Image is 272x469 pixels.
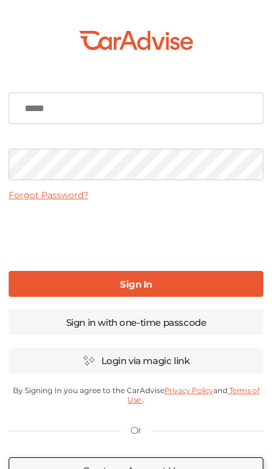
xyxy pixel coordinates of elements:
a: Privacy Policy [164,386,213,395]
a: Login via magic link [9,347,263,373]
a: Forgot Password? [9,189,88,201]
a: Sign In [9,271,263,297]
img: CarAdvise-Logo.a185816e.svg [79,31,193,50]
p: By Signing In you agree to the CarAdvise and . [9,386,263,404]
a: Terms of Use [127,386,259,404]
p: Or [130,424,142,438]
a: Sign in with one-time passcode [9,309,263,335]
img: magic_icon.32c66aac.svg [83,355,95,367]
iframe: reCAPTCHA [42,210,230,259]
b: Sign In [120,278,152,290]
